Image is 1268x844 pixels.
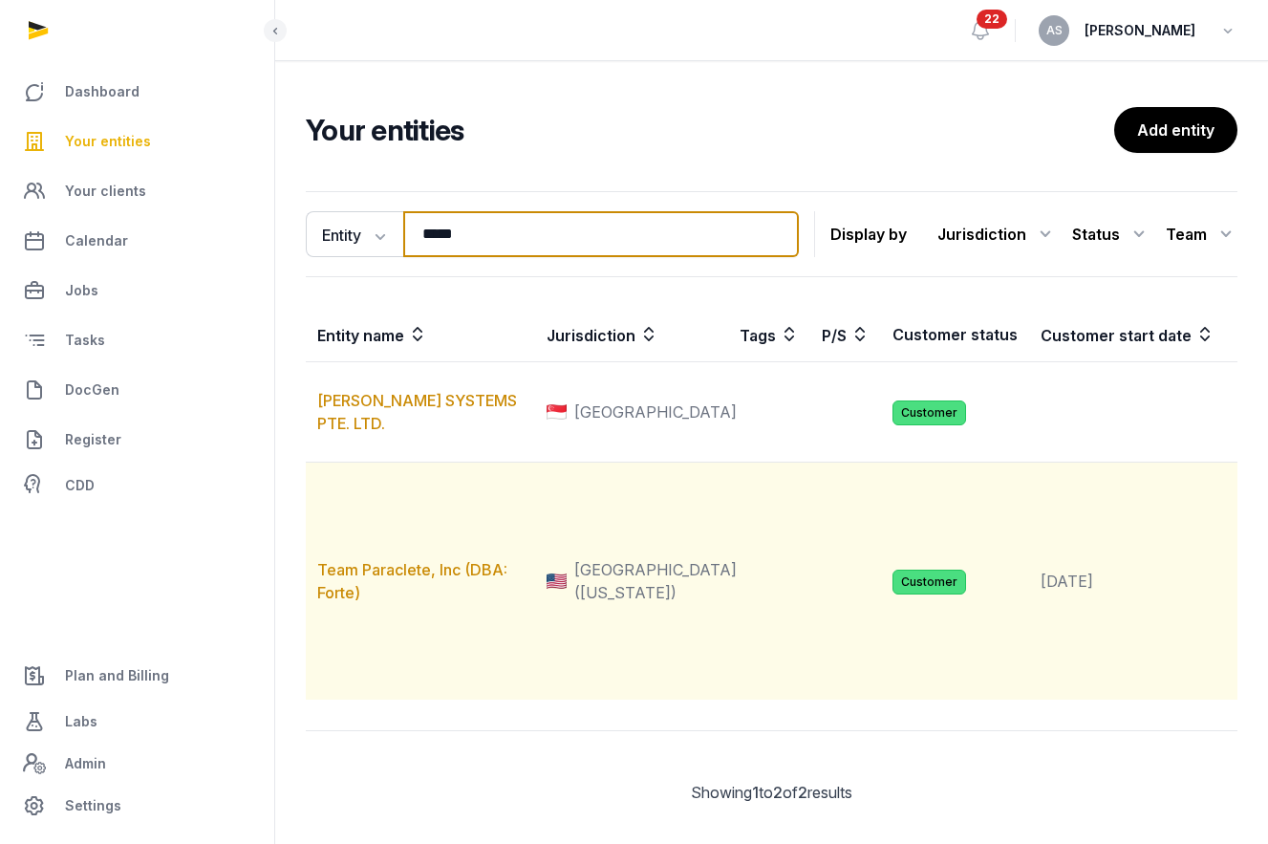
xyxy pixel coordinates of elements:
span: AS [1046,25,1063,36]
p: Display by [830,219,907,249]
a: Register [15,417,259,463]
span: Calendar [65,229,128,252]
a: Labs [15,699,259,745]
span: [GEOGRAPHIC_DATA] ([US_STATE]) [574,558,737,604]
a: Jobs [15,268,259,314]
span: Your clients [65,180,146,203]
th: Entity name [306,308,535,362]
span: Tasks [65,329,105,352]
div: Jurisdiction [937,219,1057,249]
span: [GEOGRAPHIC_DATA] [574,400,737,423]
a: Add entity [1114,107,1237,153]
a: Team Paraclete, Inc (DBA: Forte) [317,560,507,602]
span: Plan and Billing [65,664,169,687]
a: DocGen [15,367,259,413]
h2: Your entities [306,113,1114,147]
span: 22 [977,10,1007,29]
a: Settings [15,783,259,829]
span: Settings [65,794,121,817]
a: Calendar [15,218,259,264]
a: Your clients [15,168,259,214]
a: [PERSON_NAME] SYSTEMS PTE. LTD. [317,391,517,433]
span: Dashboard [65,80,140,103]
button: Entity [306,211,403,257]
span: Register [65,428,121,451]
a: Your entities [15,119,259,164]
span: [PERSON_NAME] [1085,19,1195,42]
span: Labs [65,710,97,733]
th: P/S [810,308,881,362]
button: AS [1039,15,1069,46]
a: Admin [15,745,259,783]
div: Team [1166,219,1237,249]
td: [DATE] [1029,463,1226,701]
span: 2 [798,783,807,802]
span: Customer [892,570,966,595]
span: Admin [65,752,106,775]
th: Tags [728,308,810,362]
span: Your entities [65,130,151,153]
th: Jurisdiction [535,308,728,362]
th: Customer start date [1029,308,1226,362]
a: Dashboard [15,69,259,115]
span: DocGen [65,379,119,401]
th: Customer status [881,308,1029,362]
span: 1 [752,783,759,802]
a: Plan and Billing [15,653,259,699]
a: Tasks [15,317,259,363]
span: Jobs [65,279,98,302]
span: CDD [65,474,95,497]
div: Status [1072,219,1150,249]
span: 2 [773,783,783,802]
a: CDD [15,466,259,505]
span: Customer [892,400,966,425]
div: Showing to of results [306,781,1237,804]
